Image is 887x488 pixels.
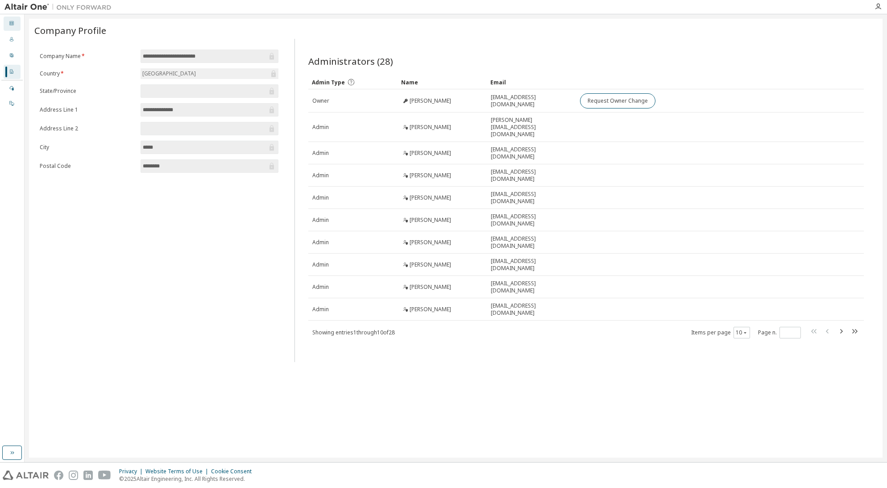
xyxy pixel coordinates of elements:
[40,144,135,151] label: City
[4,49,21,63] div: User Profile
[491,235,572,250] span: [EMAIL_ADDRESS][DOMAIN_NAME]
[40,106,135,113] label: Address Line 1
[3,471,49,480] img: altair_logo.svg
[410,97,451,104] span: [PERSON_NAME]
[410,150,451,157] span: [PERSON_NAME]
[40,53,135,60] label: Company Name
[410,194,451,201] span: [PERSON_NAME]
[491,191,572,205] span: [EMAIL_ADDRESS][DOMAIN_NAME]
[410,239,451,246] span: [PERSON_NAME]
[308,55,393,67] span: Administrators (28)
[4,81,21,96] div: Managed
[312,329,395,336] span: Showing entries 1 through 10 of 28
[491,94,572,108] span: [EMAIL_ADDRESS][DOMAIN_NAME]
[141,68,278,79] div: [GEOGRAPHIC_DATA]
[312,124,329,131] span: Admin
[491,117,572,138] span: [PERSON_NAME][EMAIL_ADDRESS][DOMAIN_NAME]
[491,146,572,160] span: [EMAIL_ADDRESS][DOMAIN_NAME]
[119,475,257,483] p: © 2025 Altair Engineering, Inc. All Rights Reserved.
[312,217,329,224] span: Admin
[491,280,572,294] span: [EMAIL_ADDRESS][DOMAIN_NAME]
[4,3,116,12] img: Altair One
[4,17,21,31] div: Dashboard
[141,69,197,79] div: [GEOGRAPHIC_DATA]
[211,468,257,475] div: Cookie Consent
[410,261,451,268] span: [PERSON_NAME]
[119,468,145,475] div: Privacy
[69,471,78,480] img: instagram.svg
[312,261,329,268] span: Admin
[410,306,451,313] span: [PERSON_NAME]
[40,125,135,132] label: Address Line 2
[312,97,329,104] span: Owner
[312,150,329,157] span: Admin
[40,70,135,77] label: Country
[40,88,135,95] label: State/Province
[491,258,572,272] span: [EMAIL_ADDRESS][DOMAIN_NAME]
[312,194,329,201] span: Admin
[145,468,211,475] div: Website Terms of Use
[691,327,750,338] span: Items per page
[410,172,451,179] span: [PERSON_NAME]
[312,172,329,179] span: Admin
[98,471,111,480] img: youtube.svg
[410,217,451,224] span: [PERSON_NAME]
[4,96,21,111] div: On Prem
[34,24,106,37] span: Company Profile
[491,302,572,317] span: [EMAIL_ADDRESS][DOMAIN_NAME]
[40,163,135,170] label: Postal Code
[410,284,451,291] span: [PERSON_NAME]
[491,168,572,183] span: [EMAIL_ADDRESS][DOMAIN_NAME]
[758,327,801,338] span: Page n.
[410,124,451,131] span: [PERSON_NAME]
[312,284,329,291] span: Admin
[401,75,483,89] div: Name
[491,213,572,227] span: [EMAIL_ADDRESS][DOMAIN_NAME]
[580,93,655,108] button: Request Owner Change
[490,75,572,89] div: Email
[54,471,63,480] img: facebook.svg
[312,306,329,313] span: Admin
[83,471,93,480] img: linkedin.svg
[312,239,329,246] span: Admin
[736,329,748,336] button: 10
[4,65,21,79] div: Company Profile
[312,79,345,86] span: Admin Type
[4,33,21,47] div: Users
